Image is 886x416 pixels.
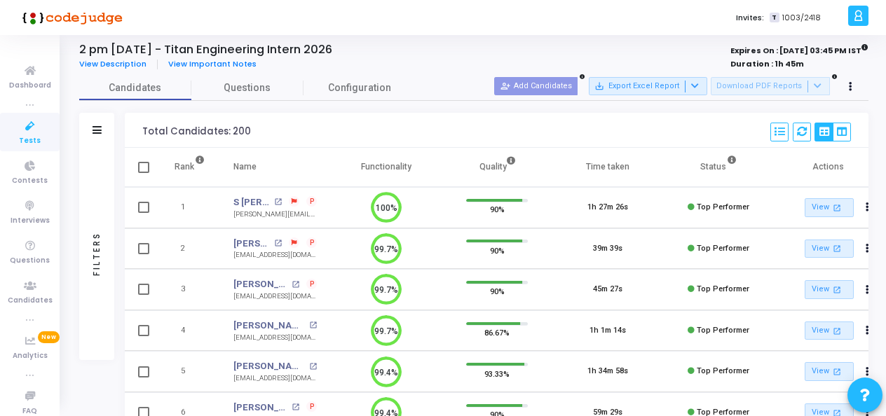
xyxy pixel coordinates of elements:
[13,350,48,362] span: Analytics
[858,321,878,340] button: Actions
[697,326,749,335] span: Top Performer
[160,187,219,228] td: 1
[815,123,851,141] div: View Options
[730,58,804,69] strong: Duration : 1h 45m
[274,198,282,206] mat-icon: open_in_new
[594,81,604,91] mat-icon: save_alt
[831,366,843,377] mat-icon: open_in_new
[484,326,510,340] span: 86.67%
[858,362,878,382] button: Actions
[697,366,749,375] span: Top Performer
[500,81,510,91] mat-icon: person_add_alt
[805,362,854,381] a: View
[292,403,299,411] mat-icon: open_in_new
[233,401,288,415] a: [PERSON_NAME] [PERSON_NAME]
[663,148,774,187] th: Status
[79,58,146,69] span: View Description
[593,243,622,255] div: 39m 39s
[9,80,51,92] span: Dashboard
[805,321,854,340] a: View
[770,13,779,23] span: T
[79,81,191,95] span: Candidates
[484,366,510,380] span: 93.33%
[18,4,123,32] img: logo
[38,331,60,343] span: New
[490,202,505,216] span: 90%
[8,295,53,307] span: Candidates
[19,135,41,147] span: Tests
[589,77,707,95] button: Export Excel Report
[586,159,629,174] div: Time taken
[774,148,885,187] th: Actions
[233,333,317,343] div: [EMAIL_ADDRESS][DOMAIN_NAME]
[233,195,271,209] a: S [PERSON_NAME]
[160,228,219,270] td: 2
[309,321,317,329] mat-icon: open_in_new
[697,202,749,212] span: Top Performer
[292,281,299,289] mat-icon: open_in_new
[233,359,306,373] a: [PERSON_NAME]
[233,373,317,384] div: [EMAIL_ADDRESS][DOMAIN_NAME]
[233,291,317,302] div: [EMAIL_ADDRESS][DOMAIN_NAME]
[831,284,843,296] mat-icon: open_in_new
[490,243,505,257] span: 90%
[233,209,317,220] div: [PERSON_NAME][EMAIL_ADDRESS][DOMAIN_NAME]
[79,60,158,69] a: View Description
[142,126,251,137] div: Total Candidates: 200
[90,176,103,331] div: Filters
[697,284,749,293] span: Top Performer
[11,215,50,227] span: Interviews
[160,351,219,392] td: 5
[160,269,219,310] td: 3
[233,277,288,291] a: [PERSON_NAME] H
[589,325,626,337] div: 1h 1m 14s
[12,175,48,187] span: Contests
[274,240,282,247] mat-icon: open_in_new
[711,77,830,95] button: Download PDF Reports
[331,148,442,187] th: Functionality
[490,284,505,298] span: 90%
[858,280,878,300] button: Actions
[736,12,764,24] label: Invites:
[328,81,391,95] span: Configuration
[697,244,749,253] span: Top Performer
[858,239,878,258] button: Actions
[593,284,622,296] div: 45m 27s
[79,43,332,57] h4: 2 pm [DATE] - Titan Engineering Intern 2026
[160,148,219,187] th: Rank
[587,202,628,214] div: 1h 27m 26s
[310,279,315,290] span: P
[233,237,271,251] a: [PERSON_NAME]
[730,41,868,57] strong: Expires On : [DATE] 03:45 PM IST
[831,242,843,254] mat-icon: open_in_new
[310,401,315,412] span: P
[309,363,317,370] mat-icon: open_in_new
[310,196,315,207] span: P
[805,198,854,217] a: View
[831,325,843,337] mat-icon: open_in_new
[858,198,878,218] button: Actions
[782,12,821,24] span: 1003/2418
[805,280,854,299] a: View
[805,240,854,258] a: View
[587,366,628,377] div: 1h 34m 58s
[233,250,317,261] div: [EMAIL_ADDRESS][DOMAIN_NAME]
[494,77,578,95] button: Add Candidates
[158,60,267,69] a: View Important Notes
[233,159,257,174] div: Name
[233,319,306,333] a: [PERSON_NAME] [PERSON_NAME]
[168,58,257,69] span: View Important Notes
[831,202,843,214] mat-icon: open_in_new
[160,310,219,352] td: 4
[10,255,50,267] span: Questions
[310,237,315,249] span: P
[442,148,552,187] th: Quality
[191,81,304,95] span: Questions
